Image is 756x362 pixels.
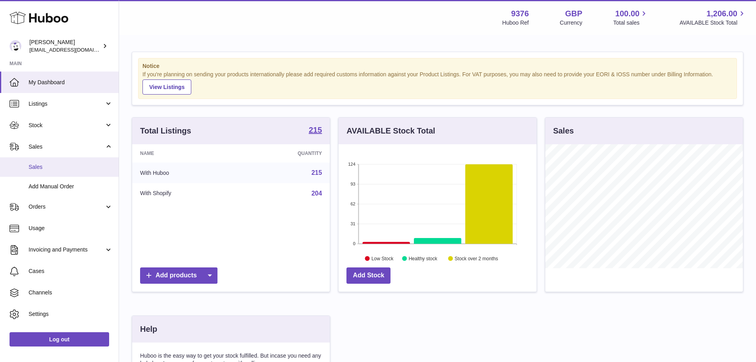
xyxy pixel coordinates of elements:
[29,143,104,151] span: Sales
[309,126,322,134] strong: 215
[29,46,117,53] span: [EMAIL_ADDRESS][DOMAIN_NAME]
[615,8,639,19] span: 100.00
[351,201,356,206] text: 62
[10,332,109,347] a: Log out
[239,144,330,163] th: Quantity
[29,39,101,54] div: [PERSON_NAME]
[29,100,104,108] span: Listings
[142,71,733,95] div: If you're planning on sending your products internationally please add required customs informati...
[351,182,356,186] text: 93
[140,126,191,136] h3: Total Listings
[409,256,438,261] text: Healthy stock
[613,8,648,27] a: 100.00 Total sales
[312,169,322,176] a: 215
[132,163,239,183] td: With Huboo
[29,203,104,211] span: Orders
[346,267,391,284] a: Add Stock
[29,163,113,171] span: Sales
[29,310,113,318] span: Settings
[29,183,113,190] span: Add Manual Order
[346,126,435,136] h3: AVAILABLE Stock Total
[142,62,733,70] strong: Notice
[29,225,113,232] span: Usage
[29,122,104,129] span: Stock
[565,8,582,19] strong: GBP
[132,144,239,163] th: Name
[706,8,737,19] span: 1,206.00
[140,267,217,284] a: Add products
[502,19,529,27] div: Huboo Ref
[140,324,157,335] h3: Help
[29,246,104,254] span: Invoicing and Payments
[10,40,21,52] img: internalAdmin-9376@internal.huboo.com
[142,79,191,95] a: View Listings
[309,126,322,136] a: 215
[553,126,574,136] h3: Sales
[560,19,583,27] div: Currency
[455,256,498,261] text: Stock over 2 months
[29,79,113,86] span: My Dashboard
[29,289,113,296] span: Channels
[312,190,322,197] a: 204
[679,19,746,27] span: AVAILABLE Stock Total
[351,221,356,226] text: 31
[348,162,355,166] text: 124
[613,19,648,27] span: Total sales
[679,8,746,27] a: 1,206.00 AVAILABLE Stock Total
[29,267,113,275] span: Cases
[511,8,529,19] strong: 9376
[132,183,239,204] td: With Shopify
[371,256,394,261] text: Low Stock
[353,241,356,246] text: 0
